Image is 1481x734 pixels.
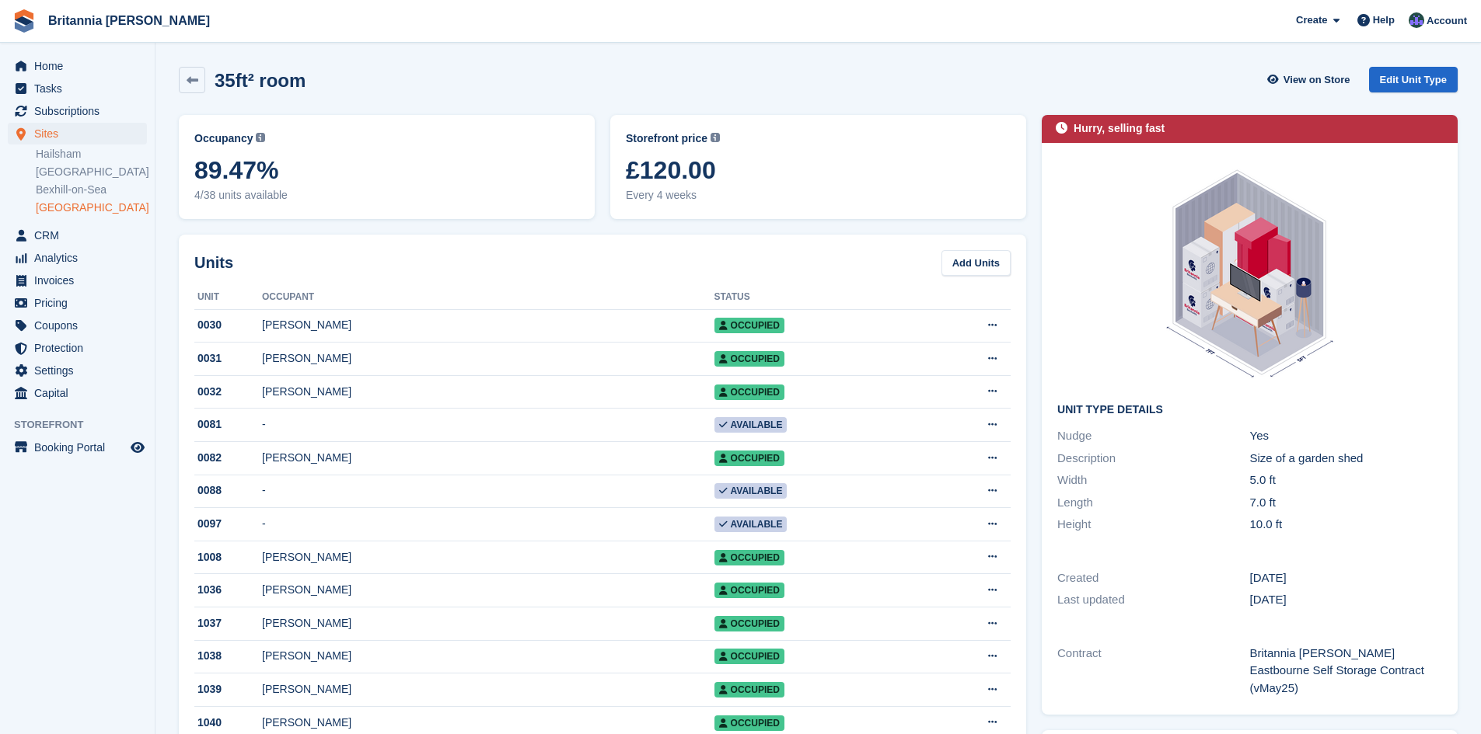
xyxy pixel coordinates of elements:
[194,482,262,499] div: 0088
[194,648,262,664] div: 1038
[626,156,1011,184] span: £120.00
[714,517,788,532] span: Available
[714,417,788,433] span: Available
[34,78,127,99] span: Tasks
[36,147,147,162] a: Hailsham
[714,715,784,731] span: Occupied
[714,285,931,310] th: Status
[1057,450,1249,468] div: Description
[34,337,127,359] span: Protection
[1148,158,1351,391] img: 35FT.png
[714,351,784,367] span: Occupied
[1266,67,1357,92] a: View on Store
[262,317,714,333] div: [PERSON_NAME]
[8,270,147,291] a: menu
[262,450,714,466] div: [PERSON_NAME]
[262,508,714,541] td: -
[714,682,784,697] span: Occupied
[262,350,714,367] div: [PERSON_NAME]
[714,483,788,499] span: Available
[1057,404,1442,416] h2: Unit Type details
[626,130,707,147] span: Storefront price
[34,100,127,122] span: Subscriptions
[1250,645,1442,697] div: Britannia [PERSON_NAME] Eastbourne Self Storage Contract (vMay25)
[8,337,147,359] a: menu
[8,55,147,77] a: menu
[1373,12,1395,28] span: Help
[34,123,127,144] span: Sites
[1057,591,1249,609] div: Last updated
[34,382,127,404] span: Capital
[1250,591,1442,609] div: [DATE]
[262,549,714,565] div: [PERSON_NAME]
[194,317,262,333] div: 0030
[42,8,216,33] a: Britannia [PERSON_NAME]
[194,384,262,400] div: 0032
[714,583,784,598] span: Occupied
[1296,12,1327,28] span: Create
[1250,494,1442,512] div: 7.0 ft
[262,615,714,631] div: [PERSON_NAME]
[1284,72,1350,88] span: View on Store
[256,133,265,142] img: icon-info-grey-7440780725fd019a000dd9b08b2336e03edf1995a4989e88bcd33f0948082b44.svg
[34,315,127,336] span: Coupons
[194,130,253,147] span: Occupancy
[194,681,262,697] div: 1039
[8,315,147,336] a: menu
[194,350,262,367] div: 0031
[1057,494,1249,512] div: Length
[12,9,36,33] img: stora-icon-8386f47178a22dfd0bd8f6a31ec36ba5ce8667c1dd55bd0f319d3a0aa187defe.svg
[8,382,147,404] a: menu
[1250,427,1442,445] div: Yes
[215,70,306,91] h2: 35ft² room
[714,318,784,333] span: Occupied
[1074,120,1165,137] div: Hurry, selling fast
[711,133,720,142] img: icon-info-grey-7440780725fd019a000dd9b08b2336e03edf1995a4989e88bcd33f0948082b44.svg
[194,582,262,598] div: 1036
[714,616,784,631] span: Occupied
[194,450,262,466] div: 0082
[8,100,147,122] a: menu
[714,450,784,466] span: Occupied
[8,437,147,458] a: menu
[714,384,784,400] span: Occupied
[194,516,262,532] div: 0097
[626,187,1011,204] span: Every 4 weeks
[36,165,147,179] a: [GEOGRAPHIC_DATA]
[8,123,147,144] a: menu
[1057,516,1249,534] div: Height
[36,200,147,215] a: [GEOGRAPHIC_DATA]
[1250,516,1442,534] div: 10.0 ft
[194,615,262,631] div: 1037
[8,224,147,246] a: menu
[194,549,262,565] div: 1008
[8,292,147,314] a: menu
[262,681,714,697] div: [PERSON_NAME]
[34,360,127,381] span: Settings
[194,715,262,731] div: 1040
[1057,427,1249,445] div: Nudge
[941,250,1011,276] a: Add Units
[1057,471,1249,489] div: Width
[34,224,127,246] span: CRM
[34,247,127,269] span: Analytics
[194,251,233,274] h2: Units
[262,582,714,598] div: [PERSON_NAME]
[194,416,262,433] div: 0081
[128,438,147,457] a: Preview store
[1057,645,1249,697] div: Contract
[34,437,127,458] span: Booking Portal
[1250,569,1442,587] div: [DATE]
[714,550,784,565] span: Occupied
[194,156,579,184] span: 89.47%
[262,409,714,442] td: -
[1250,471,1442,489] div: 5.0 ft
[8,78,147,99] a: menu
[1427,13,1467,29] span: Account
[1369,67,1458,92] a: Edit Unit Type
[1250,450,1442,468] div: Size of a garden shed
[262,285,714,310] th: Occupant
[34,55,127,77] span: Home
[34,270,127,291] span: Invoices
[36,183,147,197] a: Bexhill-on-Sea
